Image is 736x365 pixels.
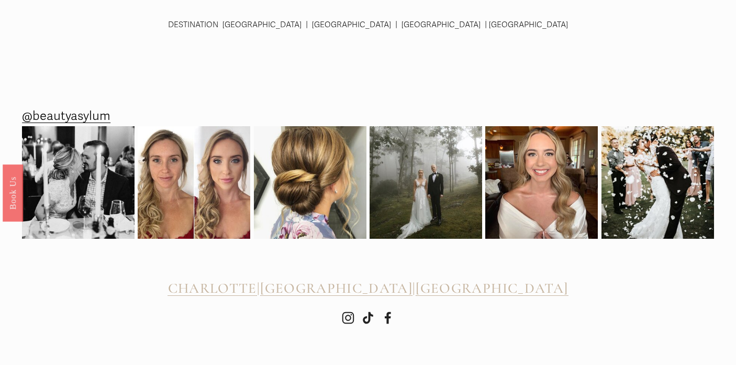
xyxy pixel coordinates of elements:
a: @beautyasylum [22,105,110,128]
a: Facebook [382,312,394,324]
img: Picture perfect 💫 @beautyasylum_charlotte @apryl_naylor_makeup #beautyasylum_apryl @uptownfunkyou... [370,126,482,239]
p: DESTINATION [GEOGRAPHIC_DATA] | [GEOGRAPHIC_DATA] | [GEOGRAPHIC_DATA] | [GEOGRAPHIC_DATA] [168,18,568,32]
span: | [257,280,260,297]
span: [GEOGRAPHIC_DATA] [260,280,412,297]
a: Instagram [342,312,354,324]
img: So much pretty from this weekend! Here&rsquo;s one from @beautyasylum_charlotte #beautyasylum @up... [254,115,366,249]
span: [GEOGRAPHIC_DATA] [416,280,568,297]
span: | [412,280,416,297]
img: Rehearsal dinner vibes from Raleigh, NC. We added a subtle braid at the top before we created her... [22,126,135,239]
a: [GEOGRAPHIC_DATA] [260,280,412,297]
span: CHARLOTTE [168,280,257,297]
img: 2020 didn&rsquo;t stop this wedding celebration! 🎊😍🎉 @beautyasylum_atlanta #beautyasylum @bridal_... [601,112,714,253]
a: [GEOGRAPHIC_DATA] [416,280,568,297]
img: It&rsquo;s been a while since we&rsquo;ve shared a before and after! Subtle makeup &amp; romantic... [138,126,250,239]
a: TikTok [362,312,374,324]
img: Going into the wedding weekend with some bridal inspo for ya! 💫 @beautyasylum_charlotte #beautyas... [485,126,598,239]
a: CHARLOTTE [168,280,257,297]
a: Book Us [3,164,23,221]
